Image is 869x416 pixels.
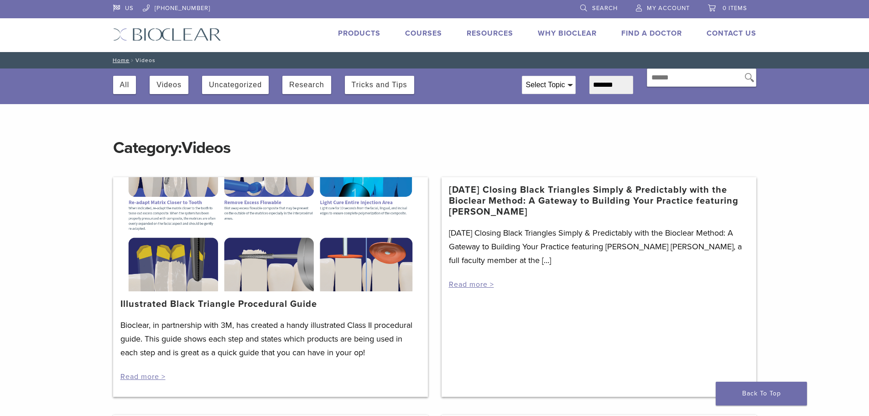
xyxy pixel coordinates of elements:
[120,372,166,381] a: Read more >
[449,184,749,217] a: [DATE] Closing Black Triangles Simply & Predictably with the Bioclear Method: A Gateway to Buildi...
[182,138,230,158] span: Videos
[120,299,317,310] a: Illustrated Black Triangle Procedural Guide
[449,280,494,289] a: Read more >
[592,5,618,12] span: Search
[467,29,513,38] a: Resources
[120,76,130,94] button: All
[707,29,756,38] a: Contact Us
[621,29,682,38] a: Find A Doctor
[113,119,756,159] h1: Category:
[352,76,407,94] button: Tricks and Tips
[289,76,324,94] button: Research
[723,5,747,12] span: 0 items
[113,28,221,41] img: Bioclear
[522,76,575,94] div: Select Topic
[716,382,807,405] a: Back To Top
[120,318,421,359] p: Bioclear, in partnership with 3M, has created a handy illustrated Class II procedural guide. This...
[449,226,749,267] p: [DATE] Closing Black Triangles Simply & Predictably with the Bioclear Method: A Gateway to Buildi...
[647,5,690,12] span: My Account
[209,76,262,94] button: Uncategorized
[405,29,442,38] a: Courses
[338,29,380,38] a: Products
[156,76,182,94] button: Videos
[110,57,130,63] a: Home
[130,58,135,63] span: /
[538,29,597,38] a: Why Bioclear
[106,52,763,68] nav: Videos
